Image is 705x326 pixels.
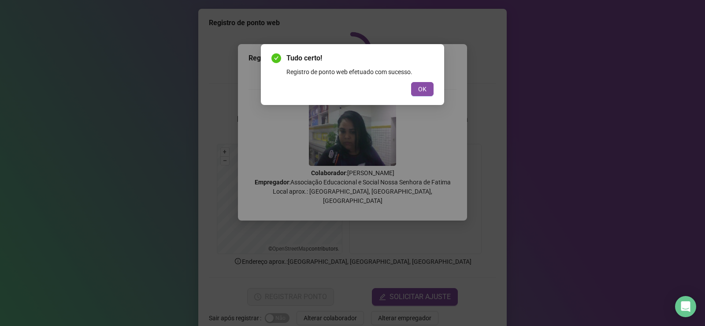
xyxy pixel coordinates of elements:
span: check-circle [271,53,281,63]
span: Tudo certo! [286,53,434,64]
div: Registro de ponto web efetuado com sucesso. [286,67,434,77]
span: OK [418,84,427,94]
button: OK [411,82,434,96]
div: Open Intercom Messenger [675,296,696,317]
